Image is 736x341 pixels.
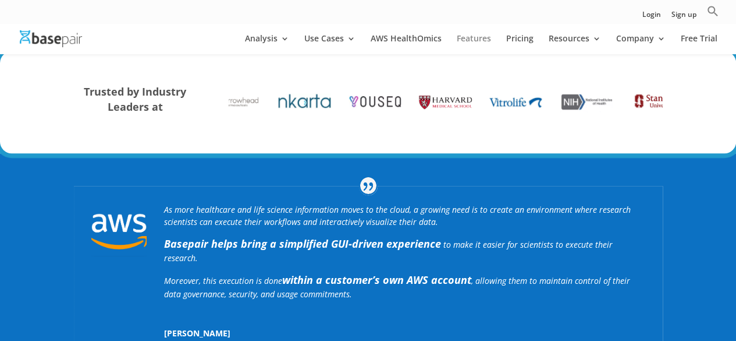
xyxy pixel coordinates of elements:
a: Sign up [671,11,696,23]
iframe: Drift Widget Chat Controller [678,283,722,327]
b: within a customer’s own AWS account [282,273,471,287]
a: AWS HealthOmics [371,34,442,54]
a: Free Trial [681,34,717,54]
a: Use Cases [304,34,355,54]
a: Features [457,34,491,54]
a: Pricing [506,34,534,54]
img: Basepair [20,30,82,47]
span: [PERSON_NAME] [164,327,645,339]
a: Search Icon Link [707,5,719,23]
a: Company [616,34,666,54]
svg: Search [707,5,719,17]
a: Analysis [245,34,289,54]
strong: Basepair helps bring a simplified GUI-driven experience [164,237,441,251]
strong: Trusted by Industry Leaders at [84,85,186,114]
a: Login [642,11,661,23]
span: Moreover, this execution is done , allowing them to maintain control of their data governance, se... [164,275,630,300]
a: Resources [549,34,601,54]
i: As more healthcare and life science information moves to the cloud, a growing need is to create a... [164,204,631,227]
